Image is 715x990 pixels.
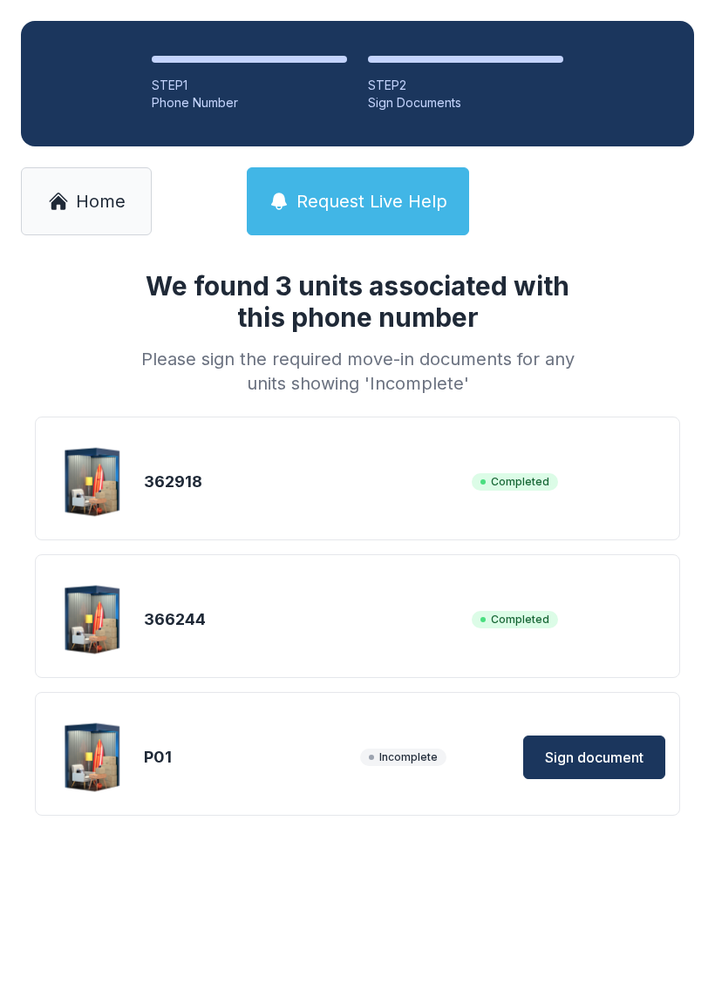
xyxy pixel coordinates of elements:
span: Sign document [545,747,643,768]
div: Sign Documents [368,94,563,112]
div: STEP 1 [152,77,347,94]
span: Request Live Help [296,189,447,214]
div: STEP 2 [368,77,563,94]
div: Phone Number [152,94,347,112]
div: 366244 [144,607,465,632]
span: Home [76,189,126,214]
span: Completed [472,473,558,491]
div: P01 [144,745,353,770]
div: 362918 [144,470,465,494]
div: Please sign the required move-in documents for any units showing 'Incomplete' [134,347,581,396]
span: Completed [472,611,558,628]
h1: We found 3 units associated with this phone number [134,270,581,333]
span: Incomplete [360,749,446,766]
